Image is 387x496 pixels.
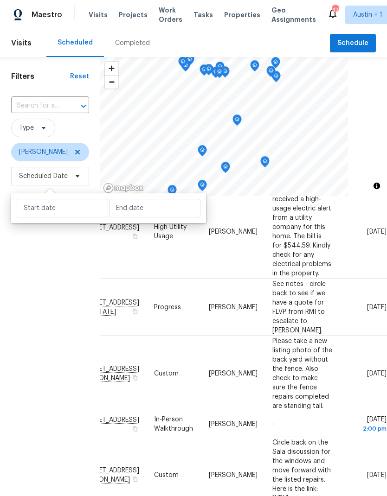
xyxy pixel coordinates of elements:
[17,199,108,217] input: Start date
[109,199,200,217] input: End date
[154,471,179,478] span: Custom
[200,64,209,79] div: Map marker
[271,6,316,24] span: Geo Assignments
[11,33,32,53] span: Visits
[332,6,338,15] div: 37
[215,62,225,76] div: Map marker
[209,471,258,478] span: [PERSON_NAME]
[330,34,376,53] button: Schedule
[209,228,258,235] span: [PERSON_NAME]
[81,224,139,230] span: [STREET_ADDRESS]
[131,425,139,433] button: Copy Address
[89,10,108,19] span: Visits
[209,421,258,427] span: [PERSON_NAME]
[209,304,258,310] span: [PERSON_NAME]
[32,10,62,19] span: Maestro
[19,147,68,157] span: [PERSON_NAME]
[105,62,118,75] button: Zoom in
[347,424,387,433] div: 2:00 pm
[367,304,387,310] span: [DATE]
[220,66,230,81] div: Map marker
[337,38,368,49] span: Schedule
[215,67,224,81] div: Map marker
[154,223,187,239] span: High Utility Usage
[272,186,331,276] span: Hi team, we received a high-usage electric alert from a utility company for this home. The bill i...
[19,123,34,133] span: Type
[271,57,280,71] div: Map marker
[353,10,382,19] span: Austin + 1
[193,12,213,18] span: Tasks
[371,180,382,191] button: Toggle attribution
[105,76,118,89] span: Zoom out
[224,10,260,19] span: Properties
[103,183,144,193] a: Mapbox homepage
[178,57,187,71] div: Map marker
[232,114,242,129] div: Map marker
[367,228,387,235] span: [DATE]
[374,181,380,191] span: Toggle attribution
[221,162,230,176] div: Map marker
[260,156,270,171] div: Map marker
[77,100,90,113] button: Open
[19,172,68,181] span: Scheduled Date
[272,337,332,409] span: Please take a new listing photo of the back yard without the fence. Also check to make sure the f...
[154,304,181,310] span: Progress
[105,75,118,89] button: Zoom out
[131,307,139,315] button: Copy Address
[159,6,182,24] span: Work Orders
[154,416,193,432] span: In-Person Walkthrough
[115,38,150,48] div: Completed
[154,370,179,376] span: Custom
[347,416,387,433] span: [DATE]
[70,72,89,81] div: Reset
[131,475,139,483] button: Copy Address
[272,280,326,333] span: See notes - circle back to see if we have a quote for FLVP from RMI to escalate to [PERSON_NAME].
[198,145,207,159] div: Map marker
[11,72,70,81] h1: Filters
[58,38,93,47] div: Scheduled
[131,232,139,240] button: Copy Address
[271,71,281,85] div: Map marker
[100,57,348,196] canvas: Map
[198,180,207,194] div: Map marker
[209,370,258,376] span: [PERSON_NAME]
[367,471,387,478] span: [DATE]
[204,64,213,78] div: Map marker
[119,10,148,19] span: Projects
[367,370,387,376] span: [DATE]
[131,373,139,382] button: Copy Address
[11,99,63,113] input: Search for an address...
[266,66,276,80] div: Map marker
[272,421,275,427] span: -
[168,185,177,199] div: Map marker
[250,60,259,75] div: Map marker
